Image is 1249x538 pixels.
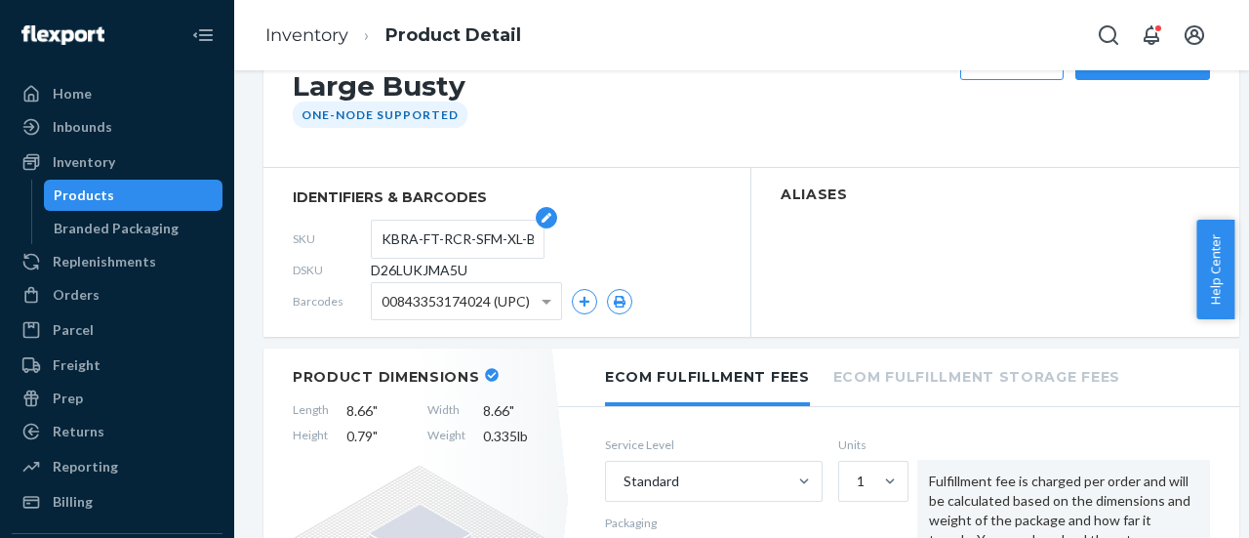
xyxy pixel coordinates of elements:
label: Service Level [605,436,823,453]
div: Orders [53,285,100,305]
span: 0.79 [346,427,410,446]
div: Reporting [53,457,118,476]
a: Returns [12,416,222,447]
a: Reporting [12,451,222,482]
span: D26LUKJMA5U [371,261,467,280]
button: Close Navigation [183,16,222,55]
a: Inventory [12,146,222,178]
h2: Product Dimensions [293,368,480,386]
button: Open Search Box [1089,16,1128,55]
li: Ecom Fulfillment Fees [605,349,810,406]
a: Replenishments [12,246,222,277]
ol: breadcrumbs [250,7,537,64]
p: Packaging [605,515,902,531]
div: Replenishments [53,252,156,271]
a: Product Detail [385,24,521,46]
a: Billing [12,486,222,517]
span: DSKU [293,262,371,278]
div: Branded Packaging [54,219,179,238]
span: 0.335 lb [483,427,546,446]
h1: French [PERSON_NAME] Bra | Seafoam, X-Large Busty [293,41,950,102]
img: Flexport logo [21,25,104,45]
span: " [509,402,514,419]
a: Home [12,78,222,109]
div: Inventory [53,152,115,172]
span: Width [427,401,465,421]
div: Parcel [53,320,94,340]
input: 1 [855,472,857,491]
a: Parcel [12,314,222,346]
h2: Aliases [781,187,1210,202]
span: " [373,428,378,444]
div: Freight [53,355,101,375]
span: 8.66 [483,401,546,421]
li: Ecom Fulfillment Storage Fees [833,349,1120,402]
div: One-Node Supported [293,102,467,128]
div: 1 [857,472,865,491]
div: Inbounds [53,117,112,137]
label: Units [838,436,902,453]
a: Freight [12,350,222,381]
div: Home [53,84,92,103]
div: Returns [53,422,104,441]
div: Billing [53,492,93,512]
span: 8.66 [346,401,410,421]
div: Products [54,186,114,205]
a: Inventory [265,24,348,46]
button: Help Center [1196,220,1234,319]
span: Height [293,427,329,446]
span: identifiers & barcodes [293,187,721,207]
a: Inbounds [12,111,222,143]
input: Standard [622,472,624,491]
button: Open notifications [1132,16,1171,55]
a: Orders [12,279,222,310]
span: SKU [293,230,371,247]
span: Length [293,401,329,421]
a: Products [44,180,223,211]
div: Standard [624,472,679,491]
div: Prep [53,389,83,408]
span: Barcodes [293,293,371,310]
a: Branded Packaging [44,213,223,244]
a: Prep [12,383,222,414]
span: Weight [427,427,465,446]
span: 00843353174024 (UPC) [382,285,530,318]
button: Open account menu [1175,16,1214,55]
span: " [373,402,378,419]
